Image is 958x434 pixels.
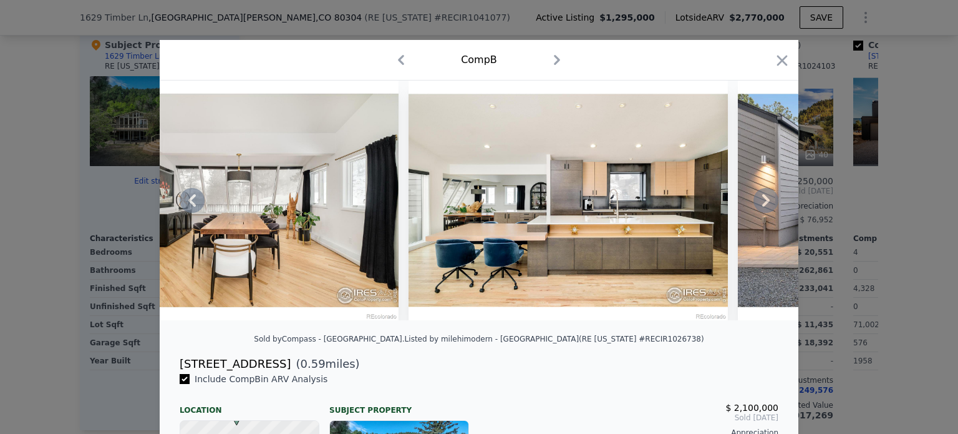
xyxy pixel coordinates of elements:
[180,395,319,415] div: Location
[329,395,469,415] div: Subject Property
[291,355,359,373] span: ( miles)
[405,335,704,343] div: Listed by milehimodern - [GEOGRAPHIC_DATA] (RE [US_STATE] #RECIR1026738)
[461,52,497,67] div: Comp B
[180,355,291,373] div: [STREET_ADDRESS]
[79,81,399,320] img: Property Img
[301,357,326,370] span: 0.59
[489,413,778,423] span: Sold [DATE]
[725,403,778,413] span: $ 2,100,000
[409,81,728,320] img: Property Img
[190,374,332,384] span: Include Comp B in ARV Analysis
[254,335,404,343] div: Sold by Compass - [GEOGRAPHIC_DATA] .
